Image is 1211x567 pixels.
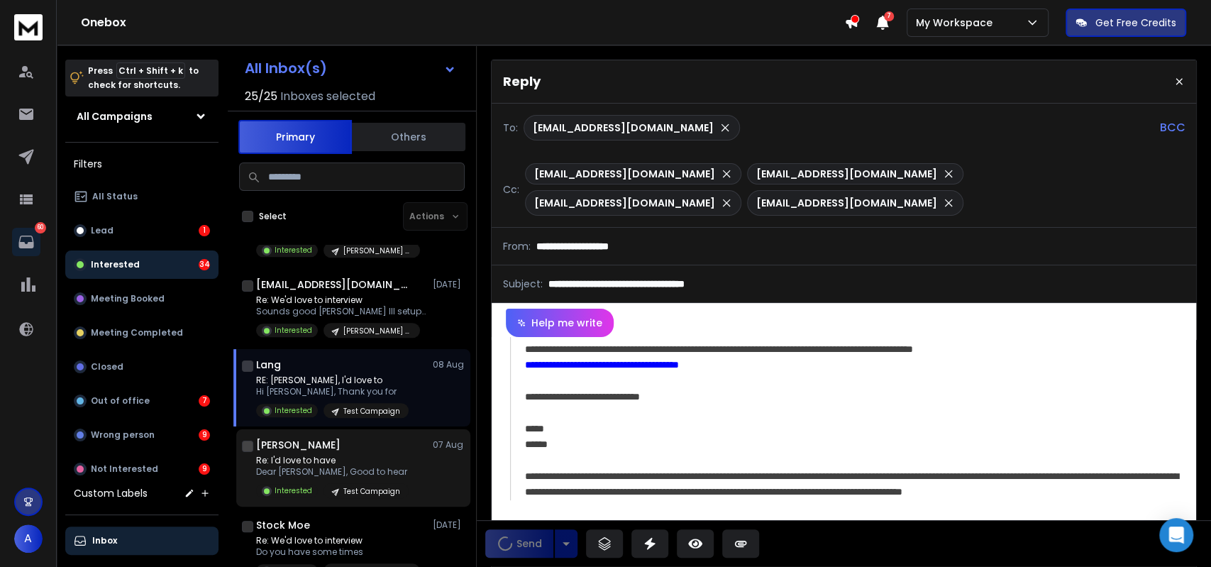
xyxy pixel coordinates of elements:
h1: [PERSON_NAME] [256,438,341,452]
button: Meeting Completed [65,319,219,347]
p: Re: We'd love to interview [256,535,420,546]
button: Get Free Credits [1066,9,1186,37]
p: [EMAIL_ADDRESS][DOMAIN_NAME] [534,167,715,181]
h1: Stock Moe [256,518,310,532]
button: Primary [238,120,352,154]
p: Reply [503,72,541,92]
p: All Status [92,191,138,202]
p: 08 Aug [433,359,465,370]
h1: Onebox [81,14,844,31]
label: Select [259,211,287,222]
div: 9 [199,463,210,475]
p: [EMAIL_ADDRESS][DOMAIN_NAME] [756,196,937,210]
button: Lead1 [65,216,219,245]
h1: Lang [256,358,281,372]
h3: Inboxes selected [280,88,375,105]
p: Sounds good [PERSON_NAME] Ill setup a [256,306,426,317]
p: Closed [91,361,123,373]
button: Others [352,121,465,153]
p: Interested [275,245,312,255]
p: Re: I'd love to have [256,455,409,466]
p: Test Campaign [343,486,400,497]
p: [EMAIL_ADDRESS][DOMAIN_NAME] [756,167,937,181]
p: [EMAIL_ADDRESS][DOMAIN_NAME] [533,121,714,135]
div: 9 [199,429,210,441]
h1: [EMAIL_ADDRESS][DOMAIN_NAME] [256,277,412,292]
button: A [14,524,43,553]
button: All Status [65,182,219,211]
p: Cc: [503,182,519,197]
p: Meeting Booked [91,293,165,304]
p: [PERSON_NAME] Podcast [343,326,411,336]
p: Interested [275,485,312,496]
button: Wrong person9 [65,421,219,449]
p: Inbox [92,535,117,546]
p: Do you have some times [256,546,420,558]
p: BCC [1159,119,1185,136]
div: 1 [199,225,210,236]
p: Wrong person [91,429,155,441]
p: Interested [275,405,312,416]
h3: Custom Labels [74,486,148,500]
a: 60 [12,228,40,256]
p: Test Campaign [343,406,400,417]
button: Interested34 [65,251,219,279]
div: 34 [199,259,210,270]
p: My Workspace [916,16,998,30]
p: [PERSON_NAME] Podcast [343,246,411,256]
p: [DATE] [433,279,465,290]
button: Out of office7 [65,387,219,415]
p: 07 Aug [433,439,465,451]
h1: All Inbox(s) [245,61,327,75]
p: To: [503,121,518,135]
p: Get Free Credits [1095,16,1176,30]
p: Press to check for shortcuts. [88,64,199,92]
button: All Campaigns [65,102,219,131]
span: Ctrl + Shift + k [116,62,185,79]
p: Meeting Completed [91,327,183,338]
p: Interested [275,325,312,336]
div: Open Intercom Messenger [1159,518,1193,552]
button: Not Interested9 [65,455,219,483]
h3: Filters [65,154,219,174]
p: Not Interested [91,463,158,475]
div: 7 [199,395,210,407]
p: Subject: [503,277,543,291]
p: Lead [91,225,114,236]
p: 60 [35,222,46,233]
button: Inbox [65,527,219,555]
p: [EMAIL_ADDRESS][DOMAIN_NAME] [534,196,715,210]
p: Dear [PERSON_NAME], Good to hear [256,466,409,478]
p: Hi [PERSON_NAME], Thank you for [256,386,409,397]
p: Re: We'd love to interview [256,294,426,306]
span: 7 [884,11,894,21]
p: Interested [91,259,140,270]
span: 25 / 25 [245,88,277,105]
p: RE: [PERSON_NAME], I'd love to [256,375,409,386]
button: Closed [65,353,219,381]
p: [DATE] [433,519,465,531]
button: All Inbox(s) [233,54,468,82]
img: logo [14,14,43,40]
p: Out of office [91,395,150,407]
p: From: [503,239,531,253]
h1: All Campaigns [77,109,153,123]
button: Meeting Booked [65,285,219,313]
button: Help me write [506,309,614,337]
